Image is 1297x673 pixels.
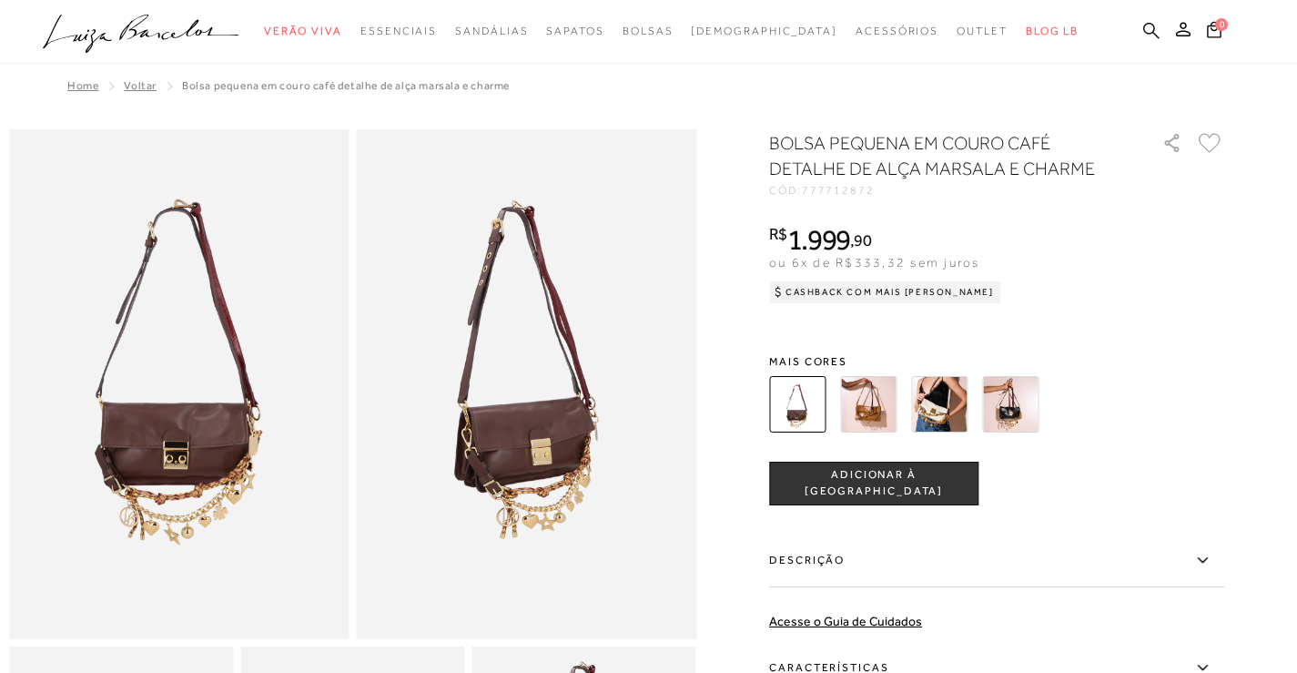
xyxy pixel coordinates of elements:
[67,79,98,92] a: Home
[360,15,437,48] a: categoryNavScreenReaderText
[850,232,871,249] i: ,
[856,25,938,37] span: Acessórios
[360,25,437,37] span: Essenciais
[1215,18,1228,31] span: 0
[691,15,837,48] a: noSubCategoriesText
[769,535,1224,587] label: Descrição
[546,15,603,48] a: categoryNavScreenReaderText
[691,25,837,37] span: [DEMOGRAPHIC_DATA]
[455,25,528,37] span: Sandálias
[769,281,1001,303] div: Cashback com Mais [PERSON_NAME]
[182,79,510,92] span: BOLSA PEQUENA EM COURO CAFÉ DETALHE DE ALÇA MARSALA E CHARME
[957,15,1008,48] a: categoryNavScreenReaderText
[911,376,968,433] img: BOLSA PEQUENA EM COURO OFF WHITE DETALHE DE ALÇA MARSALA E CHARME
[623,15,674,48] a: categoryNavScreenReaderText
[769,255,979,270] span: ou 6x de R$333,32 sem juros
[787,223,851,256] span: 1.999
[1026,25,1079,37] span: BLOG LB
[982,376,1039,433] img: BOLSA PEQUENA EM COURO PRETO DETALHE DE ALÇA MARSALA E CHARME
[1201,20,1227,45] button: 0
[769,462,978,505] button: ADICIONAR À [GEOGRAPHIC_DATA]
[840,376,897,433] img: BOLSA PEQUENA EM COURO CARAMELO DETALHE DE ALÇA MARSALA E CHARME
[264,25,342,37] span: Verão Viva
[357,129,697,639] img: image
[546,25,603,37] span: Sapatos
[854,230,871,250] span: 90
[264,15,342,48] a: categoryNavScreenReaderText
[957,25,1008,37] span: Outlet
[769,614,922,628] a: Acesse o Guia de Cuidados
[623,25,674,37] span: Bolsas
[9,129,350,639] img: image
[802,184,875,197] span: 777712872
[769,226,787,242] i: R$
[856,15,938,48] a: categoryNavScreenReaderText
[769,356,1224,367] span: Mais cores
[124,79,157,92] a: Voltar
[455,15,528,48] a: categoryNavScreenReaderText
[769,376,826,433] img: BOLSA PEQUENA EM COURO CAFÉ DETALHE DE ALÇA MARSALA E CHARME
[770,467,978,499] span: ADICIONAR À [GEOGRAPHIC_DATA]
[1026,15,1079,48] a: BLOG LB
[769,130,1110,181] h1: BOLSA PEQUENA EM COURO CAFÉ DETALHE DE ALÇA MARSALA E CHARME
[769,185,1133,196] div: CÓD:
